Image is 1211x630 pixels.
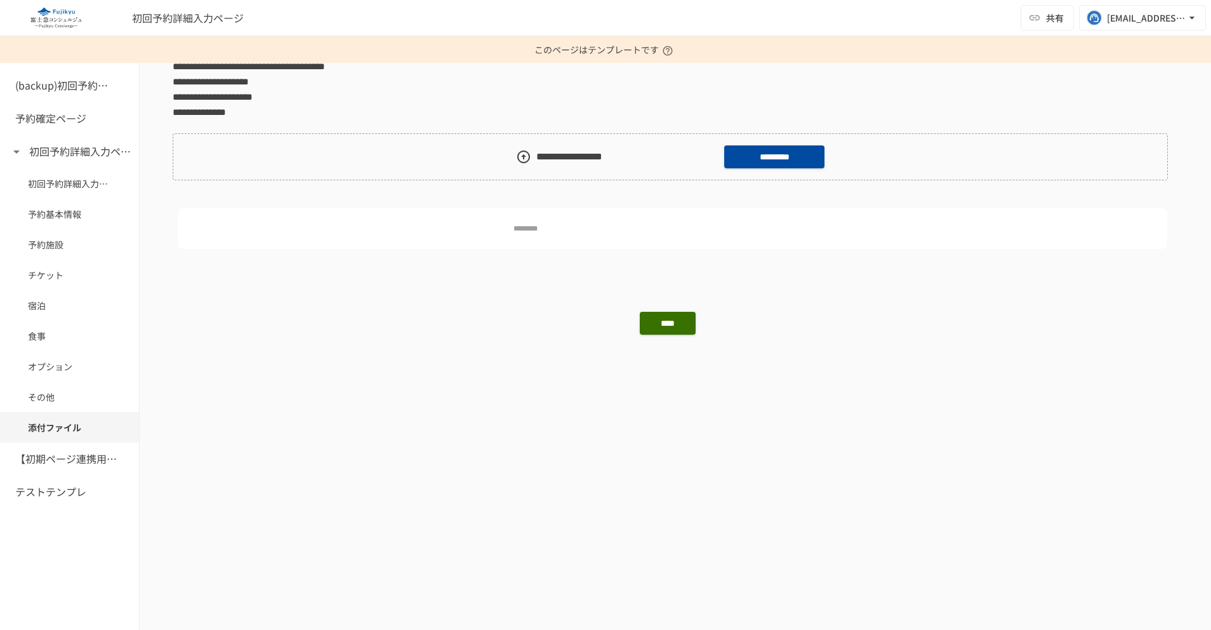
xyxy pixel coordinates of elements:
span: その他 [28,390,111,404]
h6: テストテンプレ [15,484,86,500]
span: 予約基本情報 [28,207,111,221]
button: 共有 [1021,5,1074,30]
h6: (backup)初回予約詳細入力ページ複製 [15,77,117,94]
span: 宿泊 [28,298,111,312]
h6: 初回予約詳細入力ページ [29,144,131,160]
button: [EMAIL_ADDRESS][DOMAIN_NAME] [1079,5,1206,30]
span: チケット [28,268,111,282]
span: 添付ファイル [28,420,111,434]
span: オプション [28,359,111,373]
span: 初回予約詳細入力ページ [132,10,244,25]
h6: 予約確定ページ [15,111,86,127]
span: 初回予約詳細入力ページ [28,177,111,191]
h6: 【初期ページ連携用】SFAの会社から連携 [15,451,117,467]
img: eQeGXtYPV2fEKIA3pizDiVdzO5gJTl2ahLbsPaD2E4R [15,8,96,28]
span: 共有 [1046,11,1064,25]
span: 予約施設 [28,238,111,251]
div: [EMAIL_ADDRESS][DOMAIN_NAME] [1107,10,1186,26]
span: 食事 [28,329,111,343]
p: このページはテンプレートです [534,36,677,63]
